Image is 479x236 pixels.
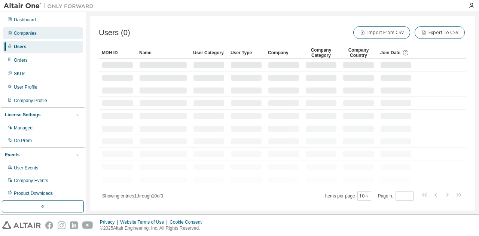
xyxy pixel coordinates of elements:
[2,221,41,229] img: altair_logo.svg
[14,125,33,131] div: Managed
[305,47,337,59] div: Company Category
[353,26,410,39] button: Import From CSV
[380,50,400,55] span: Join Date
[14,84,37,90] div: User Profile
[99,28,130,37] span: Users (0)
[343,47,374,59] div: Company Country
[102,193,163,199] span: Showing entries 1 through 10 of 0
[325,191,371,201] span: Items per page
[102,47,133,59] div: MDH ID
[120,219,170,225] div: Website Terms of Use
[14,98,47,104] div: Company Profile
[14,30,37,36] div: Companies
[100,219,120,225] div: Privacy
[82,221,93,229] img: youtube.svg
[402,49,409,56] svg: Date when the user was first added or directly signed up. If the user was deleted and later re-ad...
[5,112,40,118] div: License Settings
[58,221,65,229] img: instagram.svg
[14,138,32,144] div: On Prem
[14,190,53,196] div: Product Downloads
[70,221,78,229] img: linkedin.svg
[193,47,225,59] div: User Category
[359,193,369,199] button: 10
[14,17,36,23] div: Dashboard
[4,2,97,10] img: Altair One
[45,221,53,229] img: facebook.svg
[14,71,25,77] div: SKUs
[14,57,28,63] div: Orders
[100,225,206,232] p: © 2025 Altair Engineering, Inc. All Rights Reserved.
[170,219,206,225] div: Cookie Consent
[5,152,19,158] div: Events
[268,47,299,59] div: Company
[14,44,26,50] div: Users
[378,191,414,201] span: Page n.
[139,47,187,59] div: Name
[14,165,38,171] div: User Events
[14,178,48,184] div: Company Events
[231,47,262,59] div: User Type
[415,26,465,39] button: Export To CSV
